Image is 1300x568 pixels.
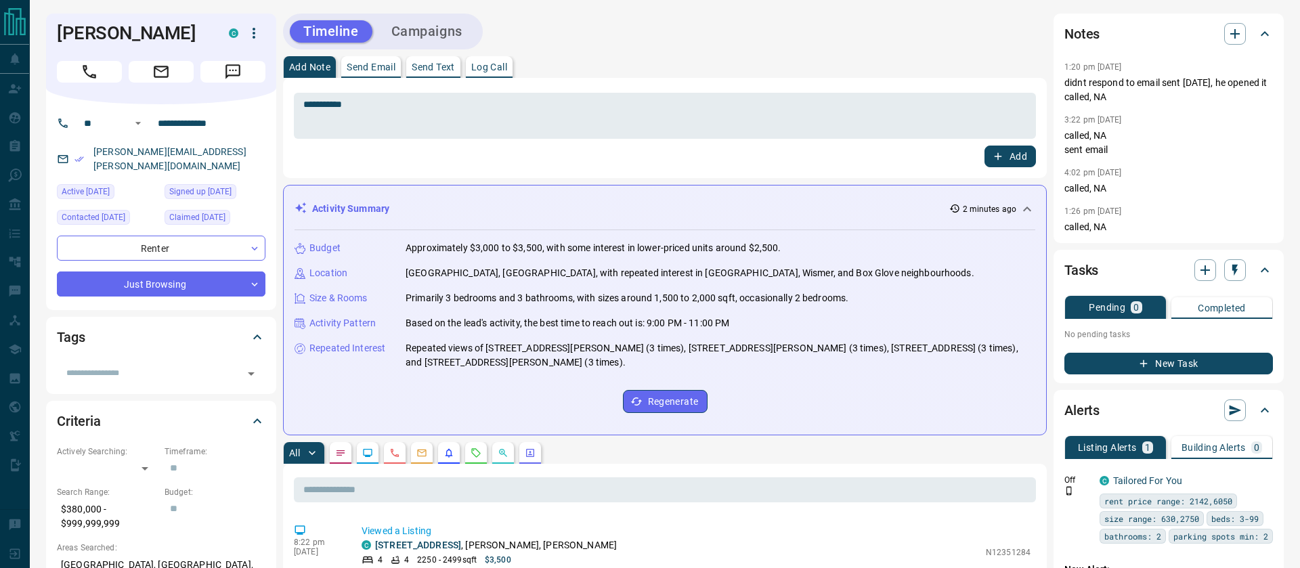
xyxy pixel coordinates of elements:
[57,445,158,458] p: Actively Searching:
[406,291,848,305] p: Primarily 3 bedrooms and 3 bathrooms, with sizes around 1,500 to 2,000 sqft, occasionally 2 bedro...
[1064,18,1273,50] div: Notes
[1145,443,1150,452] p: 1
[165,445,265,458] p: Timeframe:
[406,266,974,280] p: [GEOGRAPHIC_DATA], [GEOGRAPHIC_DATA], with repeated interest in [GEOGRAPHIC_DATA], Wismer, and Bo...
[416,447,427,458] svg: Emails
[406,241,781,255] p: Approximately $3,000 to $3,500, with some interest in lower-priced units around $2,500.
[471,62,507,72] p: Log Call
[1078,443,1137,452] p: Listing Alerts
[57,486,158,498] p: Search Range:
[1064,399,1100,421] h2: Alerts
[294,538,341,547] p: 8:22 pm
[1089,303,1125,312] p: Pending
[1064,486,1074,496] svg: Push Notification Only
[1100,476,1109,485] div: condos.ca
[295,196,1035,221] div: Activity Summary2 minutes ago
[57,22,209,44] h1: [PERSON_NAME]
[1211,512,1259,525] span: beds: 3-99
[375,540,461,550] a: [STREET_ADDRESS]
[406,341,1035,370] p: Repeated views of [STREET_ADDRESS][PERSON_NAME] (3 times), [STREET_ADDRESS][PERSON_NAME] (3 times...
[289,62,330,72] p: Add Note
[1064,168,1122,177] p: 4:02 pm [DATE]
[623,390,708,413] button: Regenerate
[412,62,455,72] p: Send Text
[1198,303,1246,313] p: Completed
[375,538,617,552] p: , [PERSON_NAME], [PERSON_NAME]
[57,210,158,229] div: Tue Oct 15 2024
[309,291,368,305] p: Size & Rooms
[362,540,371,550] div: condos.ca
[169,185,232,198] span: Signed up [DATE]
[362,447,373,458] svg: Lead Browsing Activity
[1133,303,1139,312] p: 0
[309,266,347,280] p: Location
[165,486,265,498] p: Budget:
[1064,394,1273,427] div: Alerts
[347,62,395,72] p: Send Email
[984,146,1036,167] button: Add
[57,61,122,83] span: Call
[498,447,508,458] svg: Opportunities
[57,410,101,432] h2: Criteria
[362,524,1031,538] p: Viewed a Listing
[1254,443,1259,452] p: 0
[406,316,729,330] p: Based on the lead's activity, the best time to reach out is: 9:00 PM - 11:00 PM
[165,210,265,229] div: Wed Sep 11 2024
[471,447,481,458] svg: Requests
[1064,129,1273,157] p: called, NA sent email
[129,61,194,83] span: Email
[312,202,389,216] p: Activity Summary
[57,405,265,437] div: Criteria
[57,498,158,535] p: $380,000 - $999,999,999
[389,447,400,458] svg: Calls
[169,211,225,224] span: Claimed [DATE]
[200,61,265,83] span: Message
[1104,512,1199,525] span: size range: 630,2750
[1064,206,1122,216] p: 1:26 pm [DATE]
[485,554,511,566] p: $3,500
[335,447,346,458] svg: Notes
[1064,474,1091,486] p: Off
[986,546,1031,559] p: N12351284
[1173,529,1268,543] span: parking spots min: 2
[309,241,341,255] p: Budget
[417,554,477,566] p: 2250 - 2499 sqft
[1064,220,1273,234] p: called, NA
[404,554,409,566] p: 4
[1113,475,1182,486] a: Tailored For You
[130,115,146,131] button: Open
[378,554,383,566] p: 4
[62,211,125,224] span: Contacted [DATE]
[93,146,246,171] a: [PERSON_NAME][EMAIL_ADDRESS][PERSON_NAME][DOMAIN_NAME]
[1104,494,1232,508] span: rent price range: 2142,6050
[1182,443,1246,452] p: Building Alerts
[290,20,372,43] button: Timeline
[963,203,1016,215] p: 2 minutes ago
[1064,76,1273,104] p: didnt respond to email sent [DATE], he opened it called, NA
[294,547,341,556] p: [DATE]
[309,341,385,355] p: Repeated Interest
[57,542,265,554] p: Areas Searched:
[57,271,265,297] div: Just Browsing
[57,184,158,203] div: Sun Sep 14 2025
[1064,23,1100,45] h2: Notes
[1064,353,1273,374] button: New Task
[1064,254,1273,286] div: Tasks
[57,326,85,348] h2: Tags
[1064,259,1098,281] h2: Tasks
[1064,181,1273,196] p: called, NA
[229,28,238,38] div: condos.ca
[443,447,454,458] svg: Listing Alerts
[242,364,261,383] button: Open
[57,321,265,353] div: Tags
[309,316,376,330] p: Activity Pattern
[1064,62,1122,72] p: 1:20 pm [DATE]
[1064,324,1273,345] p: No pending tasks
[289,448,300,458] p: All
[1064,115,1122,125] p: 3:22 pm [DATE]
[57,236,265,261] div: Renter
[525,447,536,458] svg: Agent Actions
[1104,529,1161,543] span: bathrooms: 2
[165,184,265,203] div: Thu Aug 29 2024
[62,185,110,198] span: Active [DATE]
